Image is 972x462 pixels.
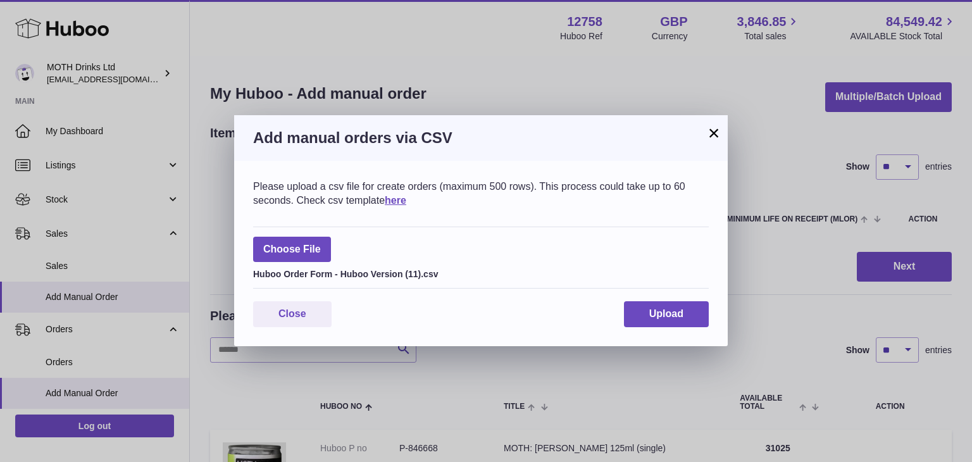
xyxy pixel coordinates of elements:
[253,180,709,207] div: Please upload a csv file for create orders (maximum 500 rows). This process could take up to 60 s...
[385,195,406,206] a: here
[253,265,709,280] div: Huboo Order Form - Huboo Version (11).csv
[624,301,709,327] button: Upload
[253,237,331,263] span: Choose File
[253,128,709,148] h3: Add manual orders via CSV
[253,301,332,327] button: Close
[278,308,306,319] span: Close
[649,308,683,319] span: Upload
[706,125,721,140] button: ×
